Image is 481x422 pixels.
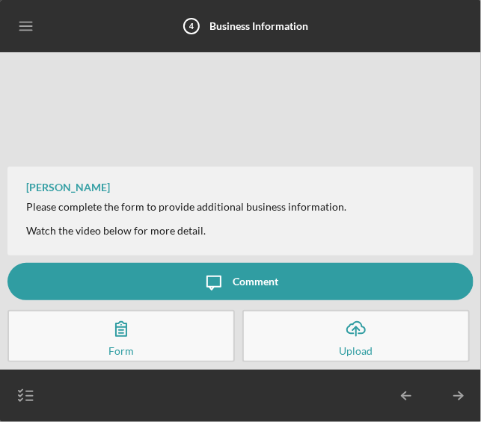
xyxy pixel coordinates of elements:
[26,181,110,193] div: [PERSON_NAME]
[26,201,346,237] div: Please complete the form to provide additional business information. Watch the video below for mo...
[233,263,278,300] div: Comment
[242,310,470,362] button: Upload
[108,347,134,355] div: Form
[189,22,194,31] tspan: 4
[7,263,474,300] button: Comment
[210,19,309,32] b: Business Information
[340,347,373,355] div: Upload
[7,310,235,362] button: Form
